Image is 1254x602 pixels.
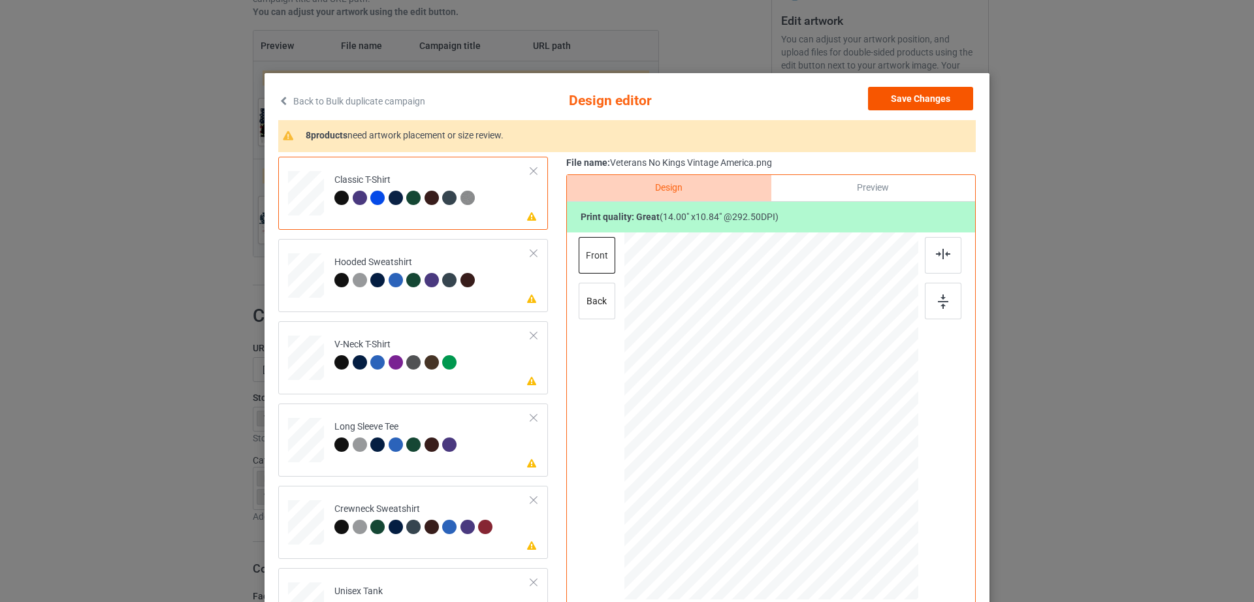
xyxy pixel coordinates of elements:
span: need artwork placement or size review. [347,130,504,140]
span: Design editor [569,87,725,116]
button: Save Changes [868,87,973,110]
span: great [636,212,660,222]
img: svg+xml;base64,PD94bWwgdmVyc2lvbj0iMS4wIiBlbmNvZGluZz0iVVRGLTgiPz4KPHN2ZyB3aWR0aD0iMTZweCIgaGVpZ2... [938,294,948,309]
img: warning [283,131,301,140]
div: Preview [771,175,975,201]
img: heather_texture.png [460,191,475,205]
b: Print quality: [581,212,660,222]
div: V-Neck T-Shirt [334,338,460,369]
div: Classic T-Shirt [334,174,478,204]
div: Crewneck Sweatshirt [334,503,496,533]
a: Back to Bulk duplicate campaign [278,87,425,116]
img: svg+xml;base64,PD94bWwgdmVyc2lvbj0iMS4wIiBlbmNvZGluZz0iVVRGLTgiPz4KPHN2ZyB3aWR0aD0iMjJweCIgaGVpZ2... [936,249,950,259]
div: Long Sleeve Tee [278,404,548,477]
div: front [579,237,615,274]
span: ( 14.00 " x 10.84 " @ 292.50 DPI) [660,212,779,222]
div: Classic T-Shirt [278,157,548,230]
span: File name: [566,157,610,168]
div: Long Sleeve Tee [334,420,460,451]
span: Veterans No Kings Vintage America.png [610,157,772,168]
div: back [579,283,615,319]
div: Crewneck Sweatshirt [278,486,548,559]
div: V-Neck T-Shirt [278,321,548,394]
div: Hooded Sweatshirt [334,256,478,287]
span: 8 products [306,130,347,140]
div: Design [567,175,771,201]
div: Hooded Sweatshirt [278,239,548,312]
